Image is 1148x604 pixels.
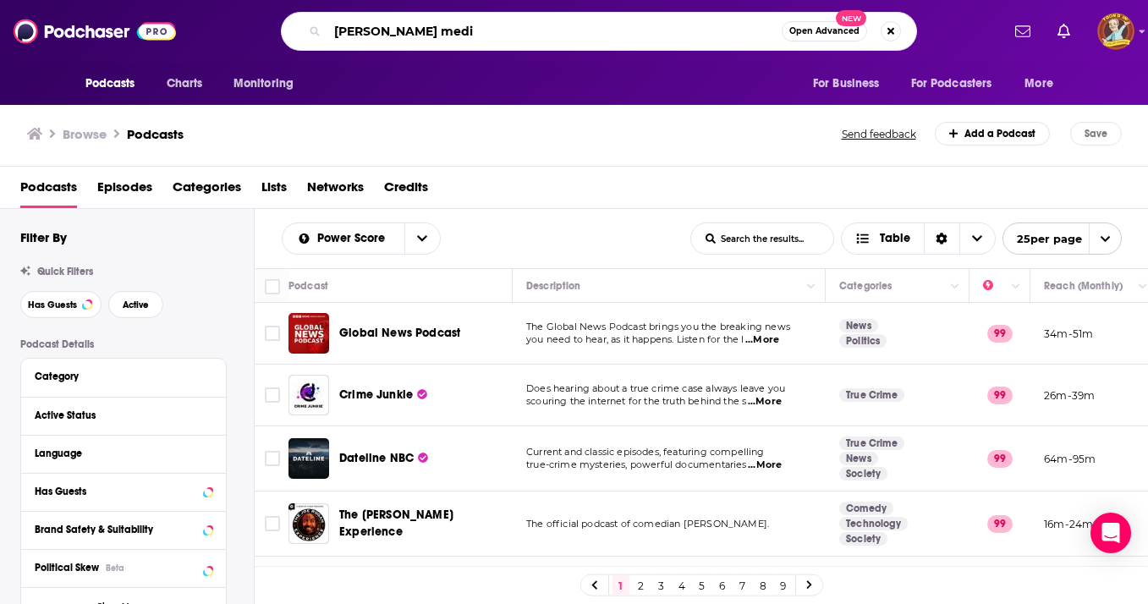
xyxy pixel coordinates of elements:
[1051,17,1077,46] a: Show notifications dropdown
[288,375,329,415] a: Crime Junkie
[789,27,860,36] span: Open Advanced
[384,173,428,208] span: Credits
[839,517,908,530] a: Technology
[1003,226,1082,252] span: 25 per page
[339,387,427,404] a: Crime Junkie
[714,575,731,596] a: 6
[281,12,917,51] div: Search podcasts, credits, & more...
[35,404,212,426] button: Active Status
[20,229,67,245] h2: Filter By
[282,222,441,255] h2: Choose List sort
[839,467,887,480] a: Society
[983,276,1007,296] div: Power Score
[339,326,460,340] span: Global News Podcast
[526,518,769,530] span: The official podcast of comedian [PERSON_NAME].
[837,127,921,141] button: Send feedback
[14,15,176,47] img: Podchaser - Follow, Share and Rate Podcasts
[900,68,1017,100] button: open menu
[841,222,996,255] button: Choose View
[167,72,203,96] span: Charts
[288,503,329,544] img: The Joe Rogan Experience
[673,575,690,596] a: 4
[97,173,152,208] a: Episodes
[526,321,790,332] span: The Global News Podcast brings you the breaking news
[339,450,428,467] a: Dateline NBC
[288,313,329,354] img: Global News Podcast
[935,122,1051,146] a: Add a Podcast
[265,516,280,531] span: Toggle select row
[288,438,329,479] img: Dateline NBC
[1044,388,1095,403] p: 26m-39m
[127,126,184,142] a: Podcasts
[801,277,821,297] button: Column Actions
[173,173,241,208] a: Categories
[35,519,212,540] button: Brand Safety & Suitability
[1044,276,1123,296] div: Reach (Monthly)
[20,173,77,208] a: Podcasts
[653,575,670,596] a: 3
[633,575,650,596] a: 2
[612,575,629,596] a: 1
[35,442,212,464] button: Language
[85,72,135,96] span: Podcasts
[813,72,880,96] span: For Business
[35,448,201,459] div: Language
[987,387,1013,404] p: 99
[987,325,1013,342] p: 99
[327,18,782,45] input: Search podcasts, credits, & more...
[339,508,453,539] span: The [PERSON_NAME] Experience
[35,371,201,382] div: Category
[1097,13,1134,50] img: User Profile
[283,233,404,244] button: open menu
[1002,222,1122,255] button: open menu
[35,480,212,502] button: Has Guests
[404,223,440,254] button: open menu
[1090,513,1131,553] div: Open Intercom Messenger
[839,502,893,515] a: Comedy
[1024,72,1053,96] span: More
[839,532,887,546] a: Society
[265,326,280,341] span: Toggle select row
[339,325,460,342] a: Global News Podcast
[748,458,782,472] span: ...More
[307,173,364,208] a: Networks
[839,452,878,465] a: News
[734,575,751,596] a: 7
[526,276,580,296] div: Description
[265,451,280,466] span: Toggle select row
[37,266,93,277] span: Quick Filters
[839,388,904,402] a: True Crime
[945,277,965,297] button: Column Actions
[1044,517,1093,531] p: 16m-24m
[317,233,391,244] span: Power Score
[526,395,746,407] span: scouring the internet for the truth behind the s
[526,382,785,394] span: Does hearing about a true crime case always leave you
[987,515,1013,532] p: 99
[1097,13,1134,50] button: Show profile menu
[748,395,782,409] span: ...More
[261,173,287,208] a: Lists
[745,333,779,347] span: ...More
[339,451,414,465] span: Dateline NBC
[801,68,901,100] button: open menu
[775,575,792,596] a: 9
[1006,277,1026,297] button: Column Actions
[288,276,328,296] div: Podcast
[694,575,711,596] a: 5
[106,563,124,574] div: Beta
[526,458,747,470] span: true-crime mysteries, powerful documentaries
[1097,13,1134,50] span: Logged in as JimCummingspod
[35,409,201,421] div: Active Status
[526,446,765,458] span: Current and classic episodes, featuring compelling
[233,72,294,96] span: Monitoring
[1044,452,1096,466] p: 64m-95m
[35,365,212,387] button: Category
[839,437,904,450] a: True Crime
[63,126,107,142] h3: Browse
[108,291,163,318] button: Active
